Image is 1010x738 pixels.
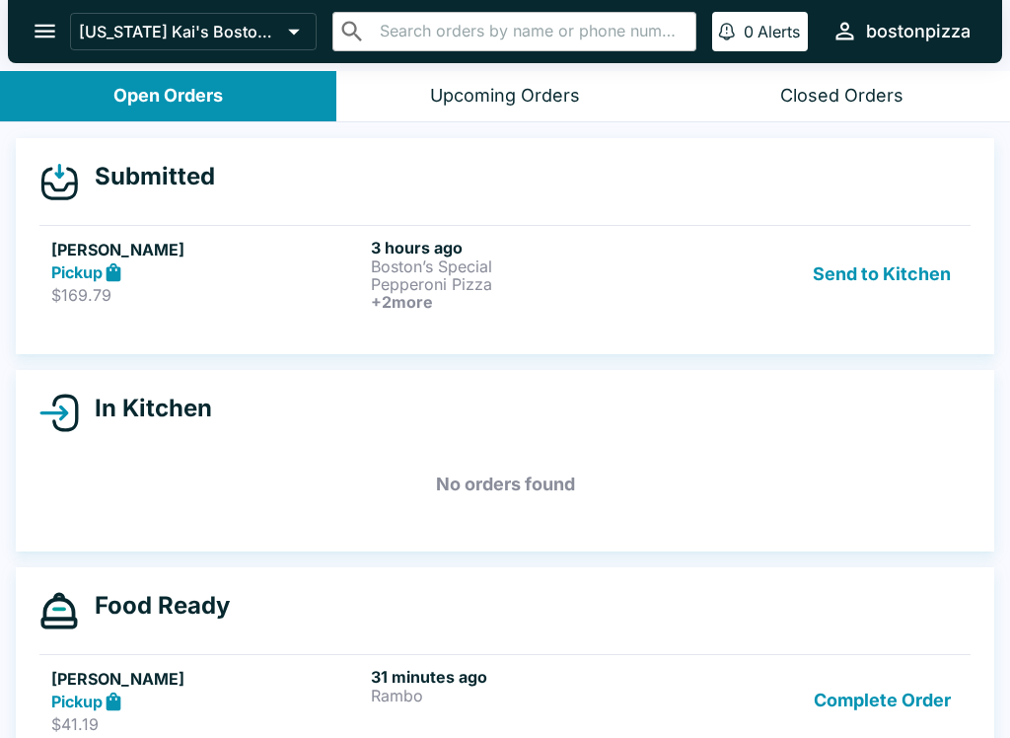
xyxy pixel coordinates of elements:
[757,22,800,41] p: Alerts
[780,85,903,108] div: Closed Orders
[371,687,683,704] p: Rambo
[51,238,363,261] h5: [PERSON_NAME]
[866,20,971,43] div: bostonpizza
[79,162,215,191] h4: Submitted
[79,22,280,41] p: [US_STATE] Kai's Boston Pizza
[20,6,70,56] button: open drawer
[371,667,683,687] h6: 31 minutes ago
[430,85,580,108] div: Upcoming Orders
[51,692,103,711] strong: Pickup
[371,258,683,275] p: Boston’s Special
[374,18,687,45] input: Search orders by name or phone number
[113,85,223,108] div: Open Orders
[806,667,959,735] button: Complete Order
[51,714,363,734] p: $41.19
[371,238,683,258] h6: 3 hours ago
[51,285,363,305] p: $169.79
[70,13,317,50] button: [US_STATE] Kai's Boston Pizza
[371,275,683,293] p: Pepperoni Pizza
[371,293,683,311] h6: + 2 more
[79,394,212,423] h4: In Kitchen
[39,449,971,520] h5: No orders found
[39,225,971,323] a: [PERSON_NAME]Pickup$169.793 hours agoBoston’s SpecialPepperoni Pizza+2moreSend to Kitchen
[744,22,754,41] p: 0
[51,667,363,691] h5: [PERSON_NAME]
[805,238,959,311] button: Send to Kitchen
[79,591,230,621] h4: Food Ready
[51,262,103,282] strong: Pickup
[824,10,978,52] button: bostonpizza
